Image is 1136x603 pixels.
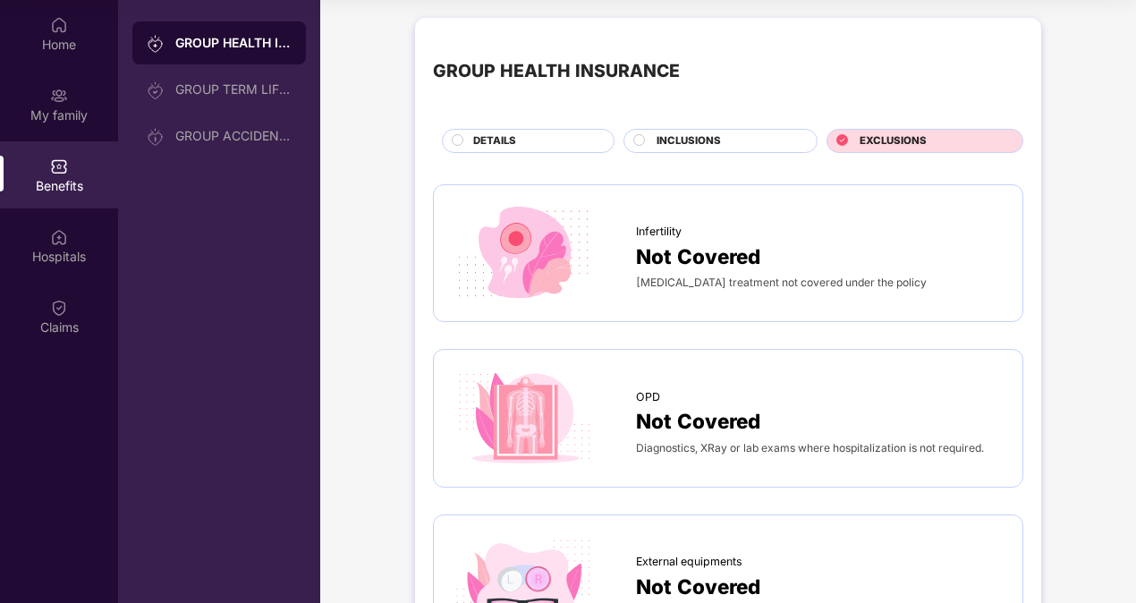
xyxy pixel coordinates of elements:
img: svg+xml;base64,PHN2ZyB3aWR0aD0iMjAiIGhlaWdodD0iMjAiIHZpZXdCb3g9IjAgMCAyMCAyMCIgZmlsbD0ibm9uZSIgeG... [147,81,165,99]
div: GROUP ACCIDENTAL INSURANCE [175,129,292,143]
div: GROUP HEALTH INSURANCE [433,57,680,85]
img: svg+xml;base64,PHN2ZyBpZD0iQ2xhaW0iIHhtbG5zPSJodHRwOi8vd3d3LnczLm9yZy8yMDAwL3N2ZyIgd2lkdGg9IjIwIi... [50,299,68,317]
img: icon [452,203,597,304]
span: [MEDICAL_DATA] treatment not covered under the policy [636,276,927,289]
span: INCLUSIONS [657,133,721,149]
span: External equipments [636,553,742,571]
span: Not Covered [636,405,760,437]
img: svg+xml;base64,PHN2ZyB3aWR0aD0iMjAiIGhlaWdodD0iMjAiIHZpZXdCb3g9IjAgMCAyMCAyMCIgZmlsbD0ibm9uZSIgeG... [147,35,165,53]
div: GROUP TERM LIFE INSURANCE [175,82,292,97]
img: svg+xml;base64,PHN2ZyBpZD0iSG9zcGl0YWxzIiB4bWxucz0iaHR0cDovL3d3dy53My5vcmcvMjAwMC9zdmciIHdpZHRoPS... [50,228,68,246]
img: svg+xml;base64,PHN2ZyB3aWR0aD0iMjAiIGhlaWdodD0iMjAiIHZpZXdCb3g9IjAgMCAyMCAyMCIgZmlsbD0ibm9uZSIgeG... [50,87,68,105]
img: svg+xml;base64,PHN2ZyBpZD0iSG9tZSIgeG1sbnM9Imh0dHA6Ly93d3cudzMub3JnLzIwMDAvc3ZnIiB3aWR0aD0iMjAiIG... [50,16,68,34]
span: DETAILS [473,133,516,149]
span: Not Covered [636,571,760,602]
span: Infertility [636,223,682,241]
div: GROUP HEALTH INSURANCE [175,34,292,52]
span: EXCLUSIONS [860,133,927,149]
img: icon [452,368,597,469]
span: Not Covered [636,241,760,272]
img: svg+xml;base64,PHN2ZyB3aWR0aD0iMjAiIGhlaWdodD0iMjAiIHZpZXdCb3g9IjAgMCAyMCAyMCIgZmlsbD0ibm9uZSIgeG... [147,128,165,146]
span: OPD [636,388,660,406]
span: Diagnostics, XRay or lab exams where hospitalization is not required. [636,441,984,454]
img: svg+xml;base64,PHN2ZyBpZD0iQmVuZWZpdHMiIHhtbG5zPSJodHRwOi8vd3d3LnczLm9yZy8yMDAwL3N2ZyIgd2lkdGg9Ij... [50,157,68,175]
